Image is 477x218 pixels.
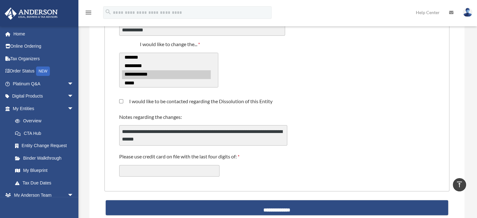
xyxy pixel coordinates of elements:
a: vertical_align_top [453,178,466,191]
label: Please use credit card on file with the last four digits of: [119,153,241,161]
img: User Pic [463,8,472,17]
a: My Anderson Teamarrow_drop_down [4,189,83,202]
a: Online Ordering [4,40,83,53]
a: menu [85,11,92,16]
i: vertical_align_top [456,181,463,188]
span: arrow_drop_down [67,189,80,202]
label: Notes regarding the changes: [119,114,183,121]
a: Overview [9,115,83,127]
div: NEW [36,66,50,76]
span: arrow_drop_down [67,90,80,103]
span: arrow_drop_down [67,77,80,90]
a: Binder Walkthrough [9,152,83,164]
a: My Entitiesarrow_drop_down [4,102,83,115]
a: My Blueprint [9,164,83,177]
label: I would like to be contacted regarding the Dissolution of this Entity [123,99,273,104]
span: arrow_drop_down [67,102,80,115]
a: Digital Productsarrow_drop_down [4,90,83,103]
a: CTA Hub [9,127,83,140]
label: I would like to change the... [119,41,222,49]
a: Order StatusNEW [4,65,83,78]
i: menu [85,9,92,16]
a: Home [4,28,83,40]
a: Platinum Q&Aarrow_drop_down [4,77,83,90]
img: Anderson Advisors Platinum Portal [3,8,60,20]
a: Tax Due Dates [9,177,83,189]
a: Entity Change Request [9,140,80,152]
i: search [105,8,112,15]
a: Tax Organizers [4,52,83,65]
